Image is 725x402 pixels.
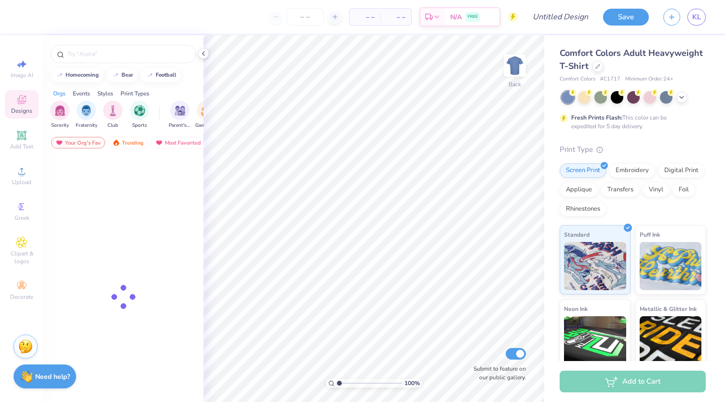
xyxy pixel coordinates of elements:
span: Fraternity [76,122,97,129]
label: Submit to feature on our public gallery. [468,364,526,382]
div: Your Org's Fav [51,137,105,148]
img: trend_line.gif [112,72,120,78]
input: – – [286,8,324,26]
img: Club Image [107,105,118,116]
div: Foil [672,183,695,197]
span: Game Day [195,122,217,129]
img: Back [505,56,524,75]
div: homecoming [66,72,99,78]
div: Digital Print [658,163,705,178]
button: filter button [195,101,217,129]
div: Print Types [121,89,149,98]
span: Add Text [10,143,33,150]
img: Parent's Weekend Image [175,105,186,116]
button: filter button [76,101,97,129]
img: Sports Image [134,105,145,116]
div: filter for Club [103,101,122,129]
div: filter for Parent's Weekend [169,101,191,129]
div: filter for Game Day [195,101,217,129]
button: Save [603,9,649,26]
span: # C1717 [600,75,620,83]
div: football [156,72,176,78]
img: Sorority Image [54,105,66,116]
div: This color can be expedited for 5 day delivery. [571,113,690,131]
button: football [141,68,181,82]
a: KL [687,9,706,26]
input: Try "Alpha" [67,49,190,59]
span: 100 % [404,379,420,388]
span: KL [692,12,701,23]
img: trend_line.gif [146,72,154,78]
span: Designs [11,107,32,115]
img: Game Day Image [201,105,212,116]
span: Puff Ink [640,229,660,240]
img: Standard [564,242,626,290]
button: filter button [169,101,191,129]
span: Neon Ink [564,304,588,314]
span: Standard [564,229,590,240]
div: Transfers [601,183,640,197]
span: Clipart & logos [5,250,39,265]
img: Puff Ink [640,242,702,290]
img: most_fav.gif [55,139,63,146]
span: Greek [14,214,29,222]
div: Most Favorited [151,137,205,148]
img: Neon Ink [564,316,626,364]
span: – – [355,12,375,22]
img: trending.gif [112,139,120,146]
img: Fraternity Image [81,105,92,116]
button: homecoming [51,68,103,82]
span: Sports [132,122,147,129]
span: Comfort Colors Adult Heavyweight T-Shirt [560,47,703,72]
div: Styles [97,89,113,98]
img: trend_line.gif [56,72,64,78]
span: Decorate [10,293,33,301]
img: Metallic & Glitter Ink [640,316,702,364]
div: Print Type [560,144,706,155]
span: Sorority [51,122,69,129]
span: Minimum Order: 24 + [625,75,673,83]
input: Untitled Design [525,7,596,27]
span: Parent's Weekend [169,122,191,129]
span: Image AI [11,71,33,79]
button: filter button [130,101,149,129]
div: bear [121,72,133,78]
div: Orgs [53,89,66,98]
div: Screen Print [560,163,606,178]
div: Events [73,89,90,98]
div: filter for Sorority [50,101,69,129]
button: filter button [103,101,122,129]
span: N/A [450,12,462,22]
span: Upload [12,178,31,186]
button: filter button [50,101,69,129]
div: filter for Fraternity [76,101,97,129]
span: Club [107,122,118,129]
span: Comfort Colors [560,75,595,83]
div: Trending [108,137,148,148]
strong: Fresh Prints Flash: [571,114,622,121]
span: FREE [468,13,478,20]
img: most_fav.gif [155,139,163,146]
span: Metallic & Glitter Ink [640,304,697,314]
div: Rhinestones [560,202,606,216]
div: Embroidery [609,163,655,178]
div: Back [509,80,521,89]
div: Applique [560,183,598,197]
span: – – [386,12,405,22]
div: Vinyl [643,183,670,197]
strong: Need help? [35,372,70,381]
div: filter for Sports [130,101,149,129]
button: bear [107,68,137,82]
